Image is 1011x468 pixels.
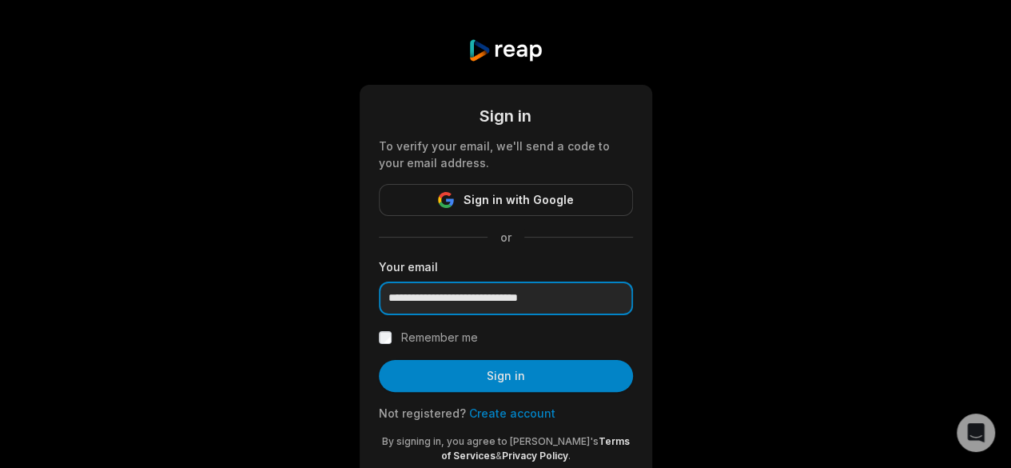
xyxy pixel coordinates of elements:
span: Not registered? [379,406,466,420]
span: or [488,229,524,246]
span: . [568,450,571,462]
div: To verify your email, we'll send a code to your email address. [379,138,633,171]
button: Sign in with Google [379,184,633,216]
a: Create account [469,406,555,420]
a: Privacy Policy [502,450,568,462]
span: Sign in with Google [464,190,574,210]
div: Sign in [379,104,633,128]
span: By signing in, you agree to [PERSON_NAME]'s [382,435,599,447]
a: Terms of Services [441,435,630,462]
button: Sign in [379,360,633,392]
div: Open Intercom Messenger [957,414,995,452]
img: reap [468,38,543,62]
span: & [496,450,502,462]
label: Your email [379,258,633,275]
label: Remember me [401,328,478,347]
